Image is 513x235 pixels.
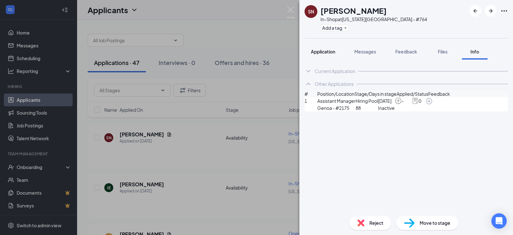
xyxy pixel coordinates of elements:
span: 88 [356,104,378,111]
span: 1 [304,97,317,104]
span: # [304,90,317,97]
span: Reject [369,219,383,226]
div: In-Shop at [US_STATE][GEOGRAPHIC_DATA] - #764 [320,16,427,22]
div: Current Application [315,68,355,74]
svg: ArrowLeftNew [471,7,479,15]
span: Hiring Pool [356,97,378,104]
svg: Plus [343,26,347,30]
span: Inactive [378,104,395,111]
span: Move to stage [420,219,450,226]
div: Other Applications [315,81,354,87]
span: - [402,97,404,104]
h1: [PERSON_NAME] [320,5,387,16]
button: ArrowRight [485,5,496,17]
svg: ArrowRight [487,7,494,15]
span: Assistant Manager [317,97,356,104]
span: 0 [419,97,421,104]
span: Application [311,49,335,54]
span: Applied/Status [397,90,428,97]
div: SN [308,8,314,15]
svg: ArrowCircle [425,97,433,105]
div: Open Intercom Messenger [491,213,507,229]
span: Info [470,49,479,54]
span: [DATE] [378,97,395,104]
button: PlusAdd a tag [320,24,349,31]
span: Feedback [395,49,417,54]
span: Feedback [428,90,450,97]
span: Position/Location [317,90,354,97]
button: ArrowLeftNew [470,5,481,17]
svg: ChevronDown [304,67,312,75]
span: Files [438,49,447,54]
span: Messages [354,49,376,54]
svg: ChevronUp [304,80,312,88]
span: Stage/Days in stage [354,90,397,97]
svg: Ellipses [500,7,508,15]
span: Genoa - #2175 [317,104,356,111]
